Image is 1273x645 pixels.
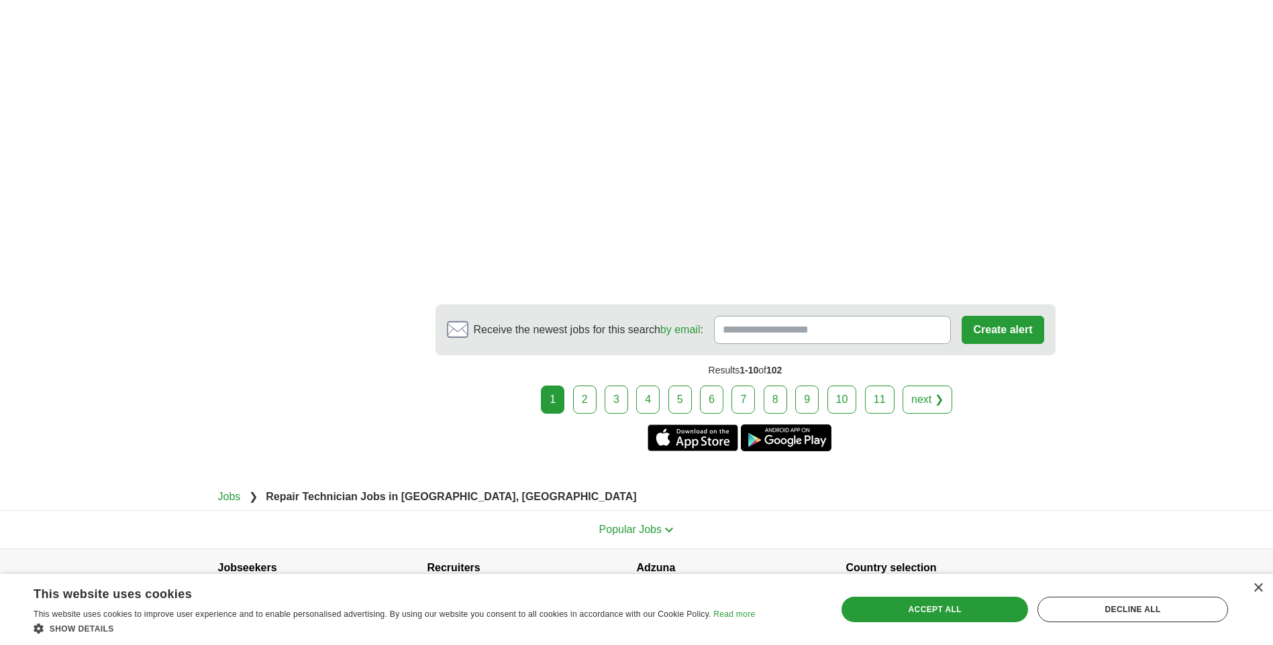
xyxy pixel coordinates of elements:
span: Show details [50,624,114,634]
button: Create alert [962,316,1043,344]
a: 5 [668,386,692,414]
div: Decline all [1037,597,1228,622]
a: 2 [573,386,597,414]
div: 1 [541,386,564,414]
a: 7 [731,386,755,414]
img: toggle icon [664,527,674,533]
a: Read more, opens a new window [713,609,755,619]
a: next ❯ [903,386,952,414]
div: Accept all [842,597,1028,622]
a: 3 [605,386,628,414]
a: 4 [636,386,660,414]
span: This website uses cookies to improve user experience and to enable personalised advertising. By u... [34,609,711,619]
strong: Repair Technician Jobs in [GEOGRAPHIC_DATA], [GEOGRAPHIC_DATA] [266,491,636,502]
a: 9 [795,386,819,414]
a: Get the Android app [741,424,831,451]
span: Receive the newest jobs for this search : [474,322,703,338]
div: Show details [34,622,755,635]
div: Close [1253,583,1263,593]
a: 10 [827,386,857,414]
div: This website uses cookies [34,582,721,602]
a: 11 [865,386,895,414]
a: 6 [700,386,723,414]
a: 8 [764,386,787,414]
a: Jobs [218,491,241,502]
a: by email [660,324,701,335]
span: Popular Jobs [599,524,662,535]
h4: Country selection [846,549,1056,587]
a: Get the iPhone app [648,424,738,451]
span: 102 [766,365,782,375]
span: 1-10 [740,365,758,375]
div: Results of [436,355,1056,386]
span: ❯ [249,491,258,502]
